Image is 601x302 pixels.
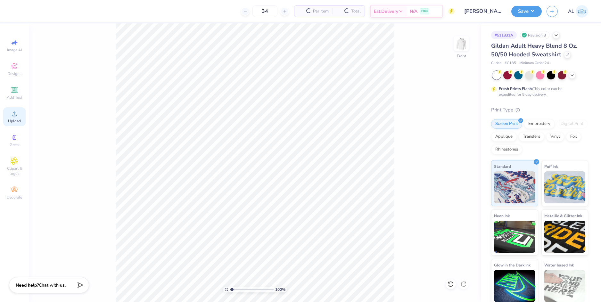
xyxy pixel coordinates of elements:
input: Untitled Design [459,5,506,18]
a: AL [568,5,588,18]
span: Gildan [491,61,501,66]
img: Puff Ink [544,171,586,203]
input: – – [252,5,277,17]
img: Alyzza Lydia Mae Sobrino [576,5,588,18]
span: Neon Ink [494,212,510,219]
span: Add Text [7,95,22,100]
span: Glow in the Dark Ink [494,262,531,268]
span: Image AI [7,47,22,53]
span: 100 % [275,287,285,292]
div: Transfers [519,132,544,142]
span: Upload [8,118,21,124]
div: This color can be expedited for 5 day delivery. [499,86,578,97]
span: AL [568,8,574,15]
div: Vinyl [546,132,564,142]
img: Front [455,37,468,50]
span: Metallic & Glitter Ink [544,212,582,219]
span: Decorate [7,195,22,200]
span: Greek [10,142,20,147]
strong: Need help? [16,282,39,288]
div: Screen Print [491,119,522,129]
div: Applique [491,132,517,142]
span: Gildan Adult Heavy Blend 8 Oz. 50/50 Hooded Sweatshirt [491,42,577,58]
div: Front [457,53,466,59]
span: N/A [410,8,417,15]
span: Minimum Order: 24 + [519,61,551,66]
span: Puff Ink [544,163,558,170]
div: Revision 3 [520,31,549,39]
img: Metallic & Glitter Ink [544,221,586,253]
div: # 511831A [491,31,517,39]
img: Glow in the Dark Ink [494,270,535,302]
span: Water based Ink [544,262,574,268]
span: Chat with us. [39,282,66,288]
span: # G185 [505,61,516,66]
span: Clipart & logos [3,166,26,176]
img: Water based Ink [544,270,586,302]
div: Print Type [491,106,588,114]
button: Save [511,6,542,17]
div: Rhinestones [491,145,522,154]
span: FREE [421,9,428,13]
div: Embroidery [524,119,555,129]
div: Digital Print [556,119,588,129]
img: Standard [494,171,535,203]
span: Standard [494,163,511,170]
strong: Fresh Prints Flash: [499,86,533,91]
span: Per Item [313,8,329,15]
span: Total [351,8,361,15]
div: Foil [566,132,581,142]
span: Designs [7,71,21,76]
span: Est. Delivery [374,8,398,15]
img: Neon Ink [494,221,535,253]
